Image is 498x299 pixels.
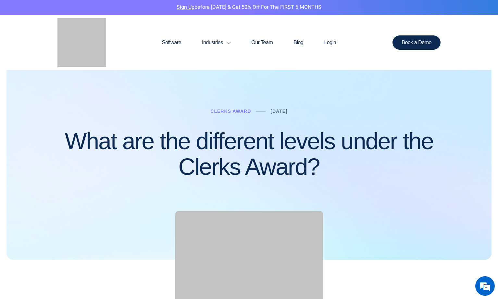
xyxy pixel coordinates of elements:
[283,27,314,58] a: Blog
[192,27,241,58] a: Industries
[177,3,194,11] a: Sign Up
[210,109,251,114] a: Clerks Award
[314,27,346,58] a: Login
[270,109,287,114] a: [DATE]
[392,35,441,50] a: Book a Demo
[241,27,283,58] a: Our Team
[152,27,192,58] a: Software
[402,40,431,45] span: Book a Demo
[57,128,441,180] h1: What are the different levels under the Clerks Award?
[5,3,493,12] p: before [DATE] & Get 50% Off for the FIRST 6 MONTHS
